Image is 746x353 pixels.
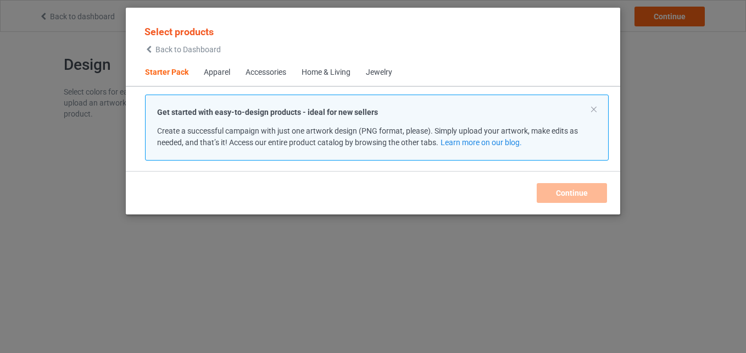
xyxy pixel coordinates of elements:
div: Apparel [204,67,230,78]
strong: Get started with easy-to-design products - ideal for new sellers [157,108,378,117]
span: Starter Pack [137,59,196,86]
div: Accessories [246,67,286,78]
a: Learn more on our blog. [441,138,522,147]
span: Back to Dashboard [155,45,221,54]
span: Create a successful campaign with just one artwork design (PNG format, please). Simply upload you... [157,126,578,147]
div: Jewelry [366,67,392,78]
div: Home & Living [302,67,350,78]
span: Select products [144,26,214,37]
